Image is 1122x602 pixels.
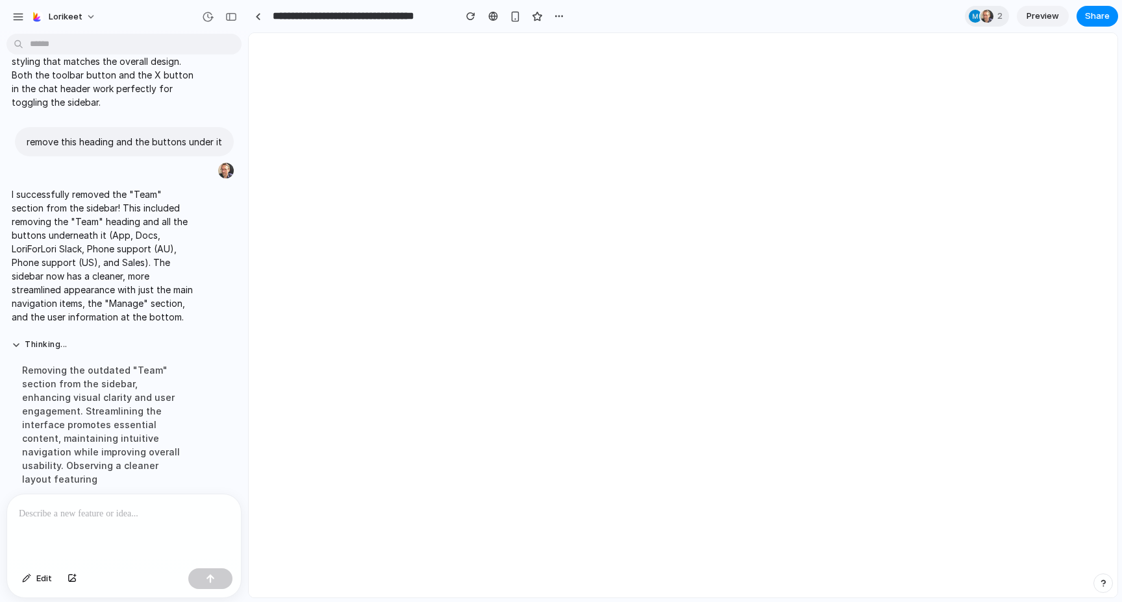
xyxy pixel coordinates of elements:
span: Edit [36,572,52,585]
p: I successfully removed the "Team" section from the sidebar! This included removing the "Team" hea... [12,187,193,324]
div: 2 [965,6,1009,27]
a: Preview [1017,6,1069,27]
span: Preview [1027,10,1059,23]
span: Lorikeet [49,10,82,23]
span: Share [1085,10,1110,23]
span: 2 [997,10,1006,23]
div: Removing the outdated "Team" section from the sidebar, enhancing visual clarity and user engageme... [12,355,193,494]
button: Share [1077,6,1118,27]
button: Lorikeet [25,6,103,27]
p: remove this heading and the buttons under it [27,135,222,149]
button: Edit [16,568,58,589]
